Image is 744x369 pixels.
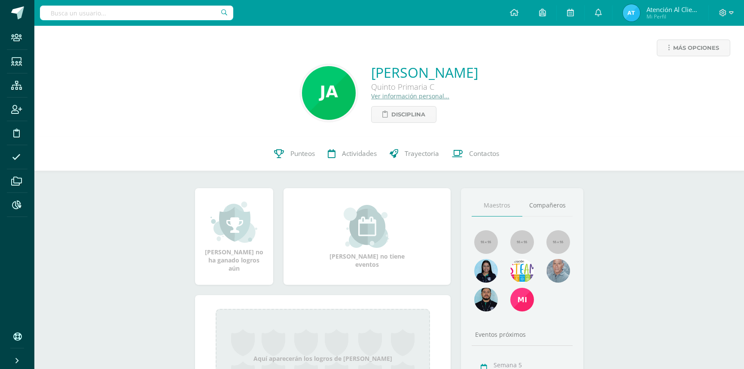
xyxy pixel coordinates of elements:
[204,201,265,272] div: [PERSON_NAME] no ha ganado logros aún
[474,259,498,283] img: 988842e5b939f5c2d5b9e82dc2614647.png
[522,195,573,217] a: Compañeros
[472,330,573,339] div: Eventos próximos
[474,288,498,311] img: 2207c9b573316a41e74c87832a091651.png
[445,137,506,171] a: Contactos
[302,66,356,120] img: 5e482ca85b9f9bd8e93b50af0efdfc4f.png
[472,195,522,217] a: Maestros
[290,149,315,158] span: Punteos
[268,137,321,171] a: Punteos
[474,230,498,254] img: 55x55
[371,106,436,123] a: Disciplina
[673,40,719,56] span: Más opciones
[371,63,478,82] a: [PERSON_NAME]
[210,201,257,244] img: achievement_small.png
[646,5,698,14] span: Atención al cliente
[405,149,439,158] span: Trayectoria
[383,137,445,171] a: Trayectoria
[510,288,534,311] img: 46cbd6eabce5eb6ac6385f4e87f52981.png
[391,107,425,122] span: Disciplina
[371,92,449,100] a: Ver información personal...
[371,82,478,92] div: Quinto Primaria C
[657,40,730,56] a: Más opciones
[494,361,570,369] div: Semana 5
[546,259,570,283] img: 55ac31a88a72e045f87d4a648e08ca4b.png
[321,137,383,171] a: Actividades
[324,205,410,268] div: [PERSON_NAME] no tiene eventos
[546,230,570,254] img: 55x55
[40,6,233,20] input: Busca un usuario...
[510,230,534,254] img: 55x55
[469,149,499,158] span: Contactos
[623,4,640,21] img: ada85960de06b6a82e22853ecf293967.png
[342,149,377,158] span: Actividades
[344,205,390,248] img: event_small.png
[510,259,534,283] img: 1876873a32423452ac5c62c6f625c80d.png
[646,13,698,20] span: Mi Perfil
